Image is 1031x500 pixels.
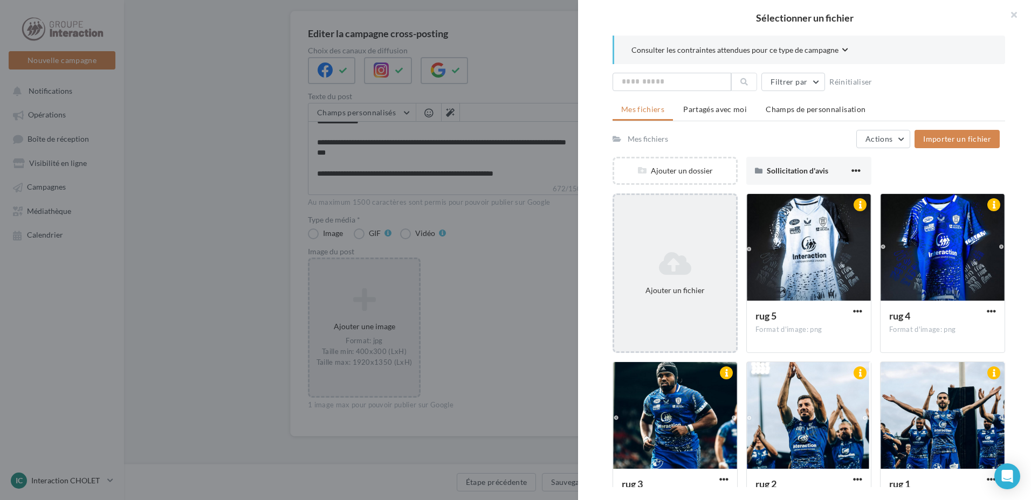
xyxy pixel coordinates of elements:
[755,478,776,490] span: rug 2
[631,44,848,58] button: Consulter les contraintes attendues pour ce type de campagne
[761,73,825,91] button: Filtrer par
[889,310,910,322] span: rug 4
[614,165,736,176] div: Ajouter un dossier
[825,75,877,88] button: Réinitialiser
[767,166,828,175] span: Sollicitation d'avis
[595,13,1014,23] h2: Sélectionner un fichier
[865,134,892,143] span: Actions
[755,325,862,335] div: Format d'image: png
[631,45,838,55] span: Consulter les contraintes attendues pour ce type de campagne
[994,463,1020,489] div: Open Intercom Messenger
[622,478,643,490] span: rug 3
[683,105,747,114] span: Partagés avec moi
[923,134,991,143] span: Importer un fichier
[621,105,664,114] span: Mes fichiers
[628,134,668,144] div: Mes fichiers
[889,325,996,335] div: Format d'image: png
[755,310,776,322] span: rug 5
[889,478,910,490] span: rug 1
[915,130,1000,148] button: Importer un fichier
[856,130,910,148] button: Actions
[618,285,732,296] div: Ajouter un fichier
[766,105,865,114] span: Champs de personnalisation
